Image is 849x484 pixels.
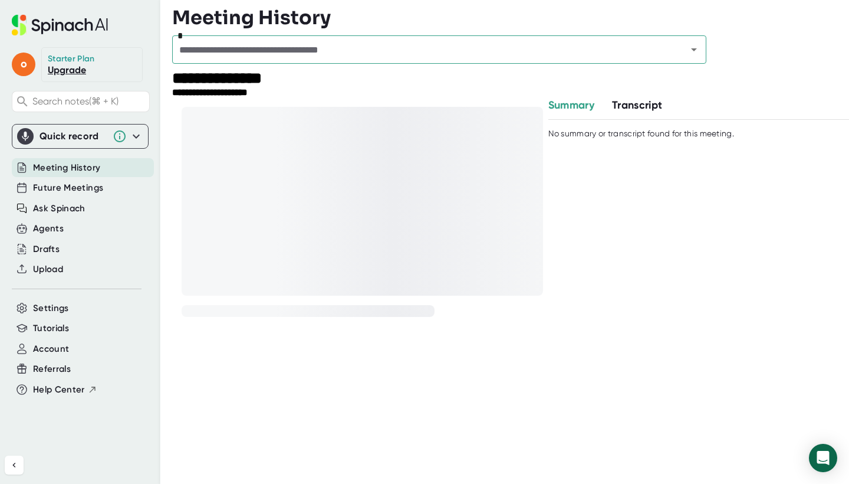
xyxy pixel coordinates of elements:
button: Tutorials [33,322,69,335]
button: Account [33,342,69,356]
a: Upgrade [48,64,86,76]
button: Meeting History [33,161,100,175]
div: Starter Plan [48,54,95,64]
button: Open [686,41,702,58]
button: Agents [33,222,64,236]
div: Open Intercom Messenger [809,444,837,472]
button: Help Center [33,383,97,397]
span: Transcript [612,99,663,112]
button: Settings [33,302,69,315]
div: No summary or transcript found for this meeting. [548,129,734,139]
div: Quick record [40,130,107,142]
button: Collapse sidebar [5,456,24,475]
div: Quick record [17,125,143,148]
button: Transcript [612,97,663,113]
button: Drafts [33,243,60,256]
span: o [12,53,35,76]
button: Referrals [33,362,71,376]
button: Future Meetings [33,181,103,195]
span: Summary [548,99,594,112]
button: Summary [548,97,594,113]
button: Ask Spinach [33,202,85,215]
span: Help Center [33,383,85,397]
button: Upload [33,263,63,276]
span: Search notes (⌘ + K) [32,96,146,107]
h3: Meeting History [172,6,331,29]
